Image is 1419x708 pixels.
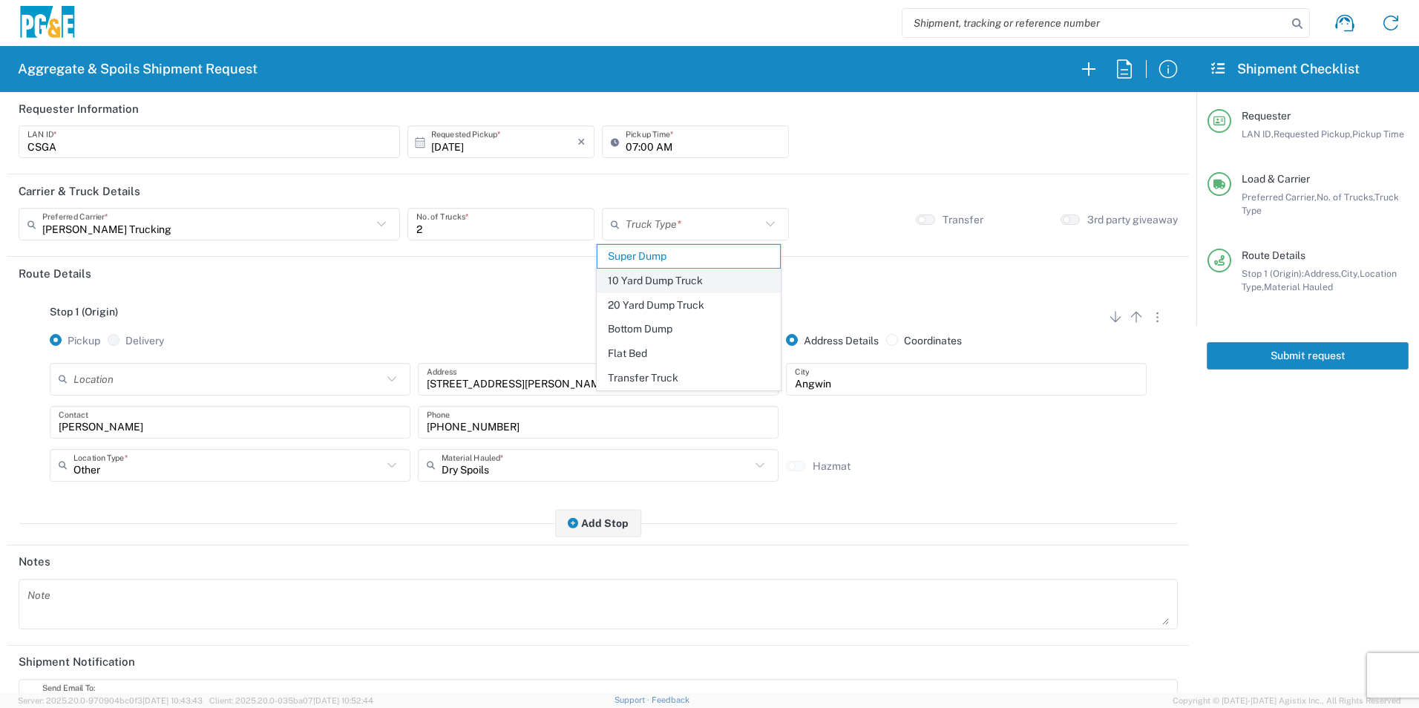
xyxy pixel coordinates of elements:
a: Feedback [652,695,689,704]
span: Requested Pickup, [1274,128,1352,140]
span: Preferred Carrier, [1242,191,1317,203]
h2: Route Details [19,266,91,281]
span: Copyright © [DATE]-[DATE] Agistix Inc., All Rights Reserved [1173,694,1401,707]
span: Stop 1 (Origin): [1242,268,1304,279]
span: LAN ID, [1242,128,1274,140]
label: 3rd party giveaway [1087,213,1178,226]
span: 10 Yard Dump Truck [597,269,779,292]
a: Support [615,695,652,704]
span: City, [1341,268,1360,279]
button: Submit request [1207,342,1409,370]
h2: Notes [19,554,50,569]
span: No. of Trucks, [1317,191,1374,203]
span: Material Hauled [1264,281,1333,292]
span: Bottom Dump [597,318,779,341]
span: Super Dump [597,245,779,268]
span: Flat Bed [597,342,779,365]
span: [DATE] 10:52:44 [313,696,373,705]
label: Address Details [786,334,879,347]
span: Requester [1242,110,1291,122]
input: Shipment, tracking or reference number [902,9,1287,37]
h2: Requester Information [19,102,139,117]
span: Client: 2025.20.0-035ba07 [209,696,373,705]
span: Pickup Time [1352,128,1404,140]
span: Address, [1304,268,1341,279]
span: Load & Carrier [1242,173,1310,185]
span: Route Details [1242,249,1305,261]
span: 20 Yard Dump Truck [597,294,779,317]
img: pge [18,6,77,41]
label: Transfer [943,213,983,226]
span: Server: 2025.20.0-970904bc0f3 [18,696,203,705]
h2: Aggregate & Spoils Shipment Request [18,60,258,78]
button: Add Stop [555,509,641,537]
span: Stop 1 (Origin) [50,306,118,318]
h2: Shipment Notification [19,655,135,669]
label: Coordinates [886,334,962,347]
span: Transfer Truck [597,367,779,390]
span: [DATE] 10:43:43 [142,696,203,705]
i: × [577,130,586,154]
label: Hazmat [813,459,851,473]
h2: Shipment Checklist [1210,60,1360,78]
h2: Carrier & Truck Details [19,184,140,199]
